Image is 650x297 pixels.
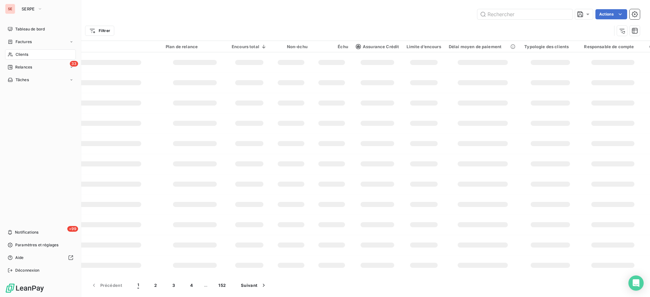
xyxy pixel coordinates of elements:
[16,77,29,83] span: Tâches
[15,268,40,273] span: Déconnexion
[407,44,441,49] div: Limite d’encours
[5,24,76,34] a: Tableau de bord
[233,279,275,292] button: Suivant
[5,240,76,250] a: Paramètres et réglages
[5,253,76,263] a: Aide
[16,52,28,57] span: Clients
[449,44,517,49] div: Délai moyen de paiement
[166,44,224,49] div: Plan de relance
[628,275,644,291] div: Open Intercom Messenger
[70,61,78,67] span: 33
[477,9,573,19] input: Rechercher
[130,279,147,292] button: 1
[137,282,139,288] span: 1
[165,279,182,292] button: 3
[15,26,45,32] span: Tableau de bord
[5,62,76,72] a: 33Relances
[5,37,76,47] a: Factures
[201,280,211,290] span: …
[147,279,164,292] button: 2
[15,64,32,70] span: Relances
[182,279,201,292] button: 4
[67,226,78,232] span: +99
[5,283,44,293] img: Logo LeanPay
[22,6,35,11] span: SERPE
[16,39,32,45] span: Factures
[315,44,348,49] div: Échu
[85,26,114,36] button: Filtrer
[595,9,627,19] button: Actions
[524,44,576,49] div: Typologie des clients
[5,49,76,60] a: Clients
[211,279,233,292] button: 152
[15,229,38,235] span: Notifications
[15,255,24,261] span: Aide
[5,4,15,14] div: SE
[356,44,399,49] span: Assurance Crédit
[5,75,76,85] a: Tâches
[15,242,58,248] span: Paramètres et réglages
[83,279,130,292] button: Précédent
[232,44,267,49] div: Encours total
[584,44,641,49] div: Responsable de compte
[275,44,308,49] div: Non-échu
